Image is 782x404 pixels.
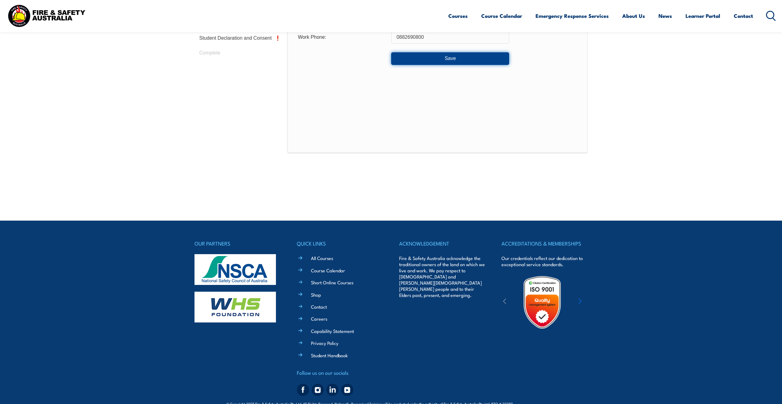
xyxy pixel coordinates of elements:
p: Fire & Safety Australia acknowledge the traditional owners of the land on which we live and work.... [399,255,485,298]
h4: Follow us on our socials [297,368,383,377]
button: Save [391,52,509,65]
a: About Us [622,8,645,24]
a: News [658,8,672,24]
a: Contact [734,8,753,24]
h4: ACCREDITATIONS & MEMBERSHIPS [501,239,587,248]
img: ewpa-logo [569,292,623,313]
a: Shop [311,291,321,298]
h4: ACKNOWLEDGEMENT [399,239,485,248]
a: Short Online Courses [311,279,353,286]
div: Work Phone: [293,31,391,43]
h4: QUICK LINKS [297,239,383,248]
p: Our credentials reflect our dedication to exceptional service standards. [501,255,587,267]
a: Learner Portal [686,8,720,24]
a: Privacy Policy [311,340,338,346]
a: Courses [448,8,468,24]
img: Untitled design (19) [515,275,569,329]
a: All Courses [311,255,333,261]
a: Course Calendar [311,267,345,274]
input: Phone numbers must be numeric, 10 characters and contain no spaces. [391,31,509,44]
a: Student Handbook [311,352,348,358]
a: Emergency Response Services [536,8,609,24]
img: nsca-logo-footer [195,254,276,285]
a: Course Calendar [481,8,522,24]
h4: OUR PARTNERS [195,239,281,248]
a: Student Declaration and Consent [195,31,284,46]
img: whs-logo-footer [195,292,276,322]
a: Capability Statement [311,328,354,334]
a: Contact [311,303,327,310]
a: Careers [311,315,327,322]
